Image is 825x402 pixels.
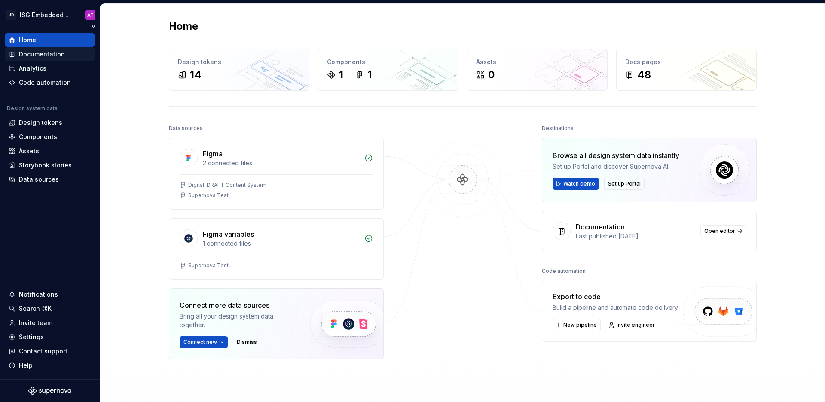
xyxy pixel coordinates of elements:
div: 48 [637,68,651,82]
span: Dismiss [237,339,257,346]
a: Documentation [5,47,95,61]
div: Connect more data sources [180,300,296,310]
button: Contact support [5,344,95,358]
button: Connect new [180,336,228,348]
div: 1 [367,68,372,82]
div: Supernova Test [188,192,229,199]
button: JDISG Embedded Design SystemAT [2,6,98,24]
div: Design system data [7,105,58,112]
a: Settings [5,330,95,344]
div: Data sources [19,175,59,184]
div: Digital: DRAFT Content System [188,182,266,189]
div: 14 [190,68,202,82]
a: Figma2 connected filesDigital: DRAFT Content SystemSupernova Test [169,138,384,210]
div: Components [19,133,57,141]
div: Code automation [542,265,586,277]
div: Search ⌘K [19,304,52,313]
div: Browse all design system data instantly [553,150,679,161]
button: Set up Portal [604,178,645,190]
button: Search ⌘K [5,302,95,315]
div: Figma [203,148,223,159]
span: Set up Portal [608,180,641,187]
button: Collapse sidebar [88,20,100,32]
a: Assets [5,144,95,158]
div: 2 connected files [203,159,359,167]
div: Notifications [19,290,58,299]
a: Data sources [5,173,95,186]
div: 0 [488,68,495,82]
span: Invite engineer [617,322,655,328]
div: Analytics [19,64,46,73]
div: Export to code [553,291,679,302]
a: Analytics [5,62,95,75]
h2: Home [169,19,198,33]
div: Data sources [169,122,203,134]
a: Home [5,33,95,47]
div: AT [87,12,94,19]
span: Open editor [704,228,735,235]
a: Open editor [700,225,746,237]
div: Supernova Test [188,262,229,269]
div: Assets [476,58,599,66]
div: Documentation [19,50,65,59]
div: Storybook stories [19,161,72,170]
span: Watch demo [563,180,595,187]
div: JD [6,10,16,20]
a: Design tokens [5,116,95,130]
span: Connect new [183,339,217,346]
div: Figma variables [203,229,254,239]
div: Build a pipeline and automate code delivery. [553,303,679,312]
div: Help [19,361,33,370]
a: Invite team [5,316,95,330]
a: Components11 [318,49,458,91]
button: Notifications [5,288,95,301]
div: Destinations [542,122,574,134]
a: Docs pages48 [616,49,757,91]
div: Components [327,58,449,66]
div: Design tokens [19,118,62,127]
div: ISG Embedded Design System [20,11,75,19]
span: New pipeline [563,322,597,328]
a: Components [5,130,95,144]
a: Figma variables1 connected filesSupernova Test [169,218,384,280]
div: 1 [339,68,343,82]
a: Design tokens14 [169,49,309,91]
div: Settings [19,333,44,341]
div: Code automation [19,78,71,87]
div: 1 connected files [203,239,359,248]
div: Design tokens [178,58,300,66]
div: Set up Portal and discover Supernova AI. [553,162,679,171]
div: Last published [DATE] [576,232,695,241]
button: Dismiss [233,336,261,348]
div: Assets [19,147,39,155]
div: Documentation [576,222,625,232]
button: New pipeline [553,319,601,331]
a: Invite engineer [606,319,659,331]
div: Contact support [19,347,67,356]
div: Bring all your design system data together. [180,312,296,329]
div: Home [19,36,36,44]
button: Help [5,359,95,372]
button: Watch demo [553,178,599,190]
a: Storybook stories [5,158,95,172]
div: Docs pages [625,58,748,66]
a: Assets0 [467,49,608,91]
div: Invite team [19,319,52,327]
svg: Supernova Logo [28,387,71,395]
a: Code automation [5,76,95,90]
